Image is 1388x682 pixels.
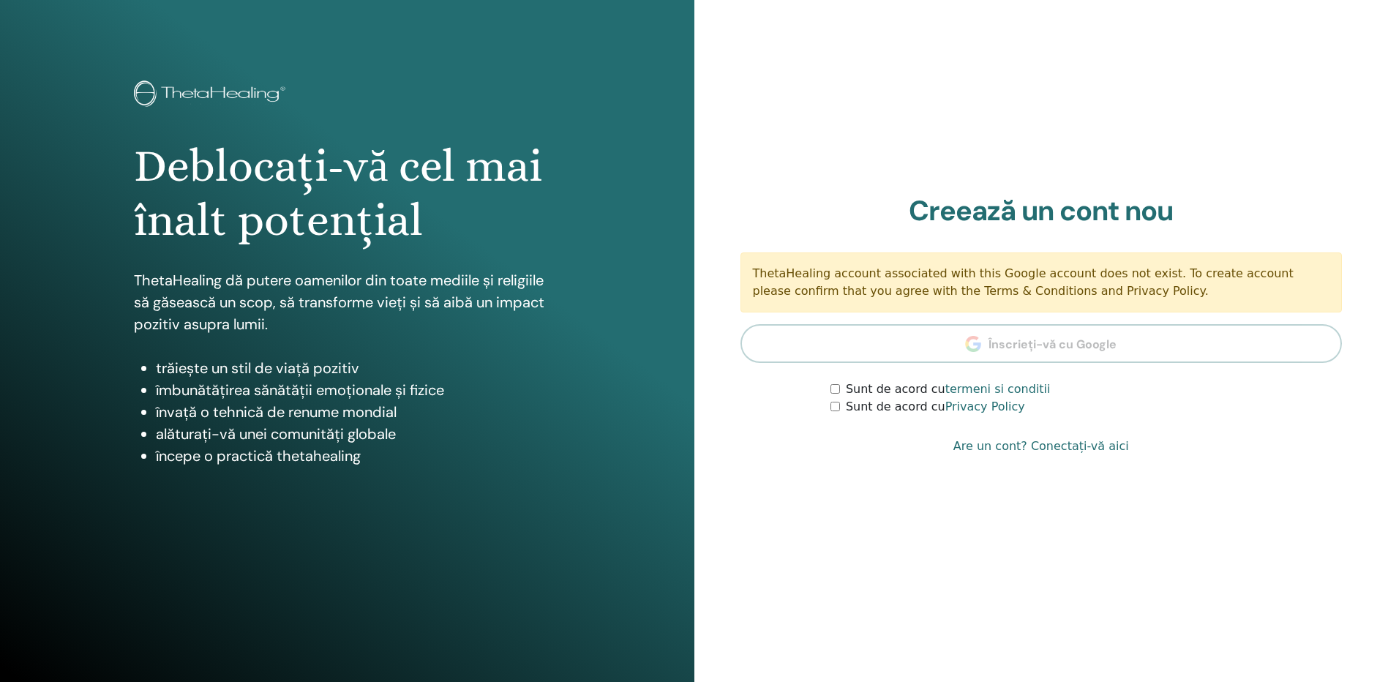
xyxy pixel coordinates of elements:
[156,445,560,467] li: începe o practică thetahealing
[156,423,560,445] li: alăturați-vă unei comunități globale
[945,400,1025,413] a: Privacy Policy
[740,195,1343,228] h2: Creează un cont nou
[134,139,560,248] h1: Deblocați-vă cel mai înalt potențial
[156,379,560,401] li: îmbunătățirea sănătății emoționale și fizice
[846,381,1051,398] label: Sunt de acord cu
[156,357,560,379] li: trăiește un stil de viață pozitiv
[134,269,560,335] p: ThetaHealing dă putere oamenilor din toate mediile și religiile să găsească un scop, să transform...
[945,382,1051,396] a: termeni si conditii
[740,252,1343,312] div: ThetaHealing account associated with this Google account does not exist. To create account please...
[846,398,1025,416] label: Sunt de acord cu
[156,401,560,423] li: învață o tehnică de renume mondial
[953,438,1129,455] a: Are un cont? Conectați-vă aici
